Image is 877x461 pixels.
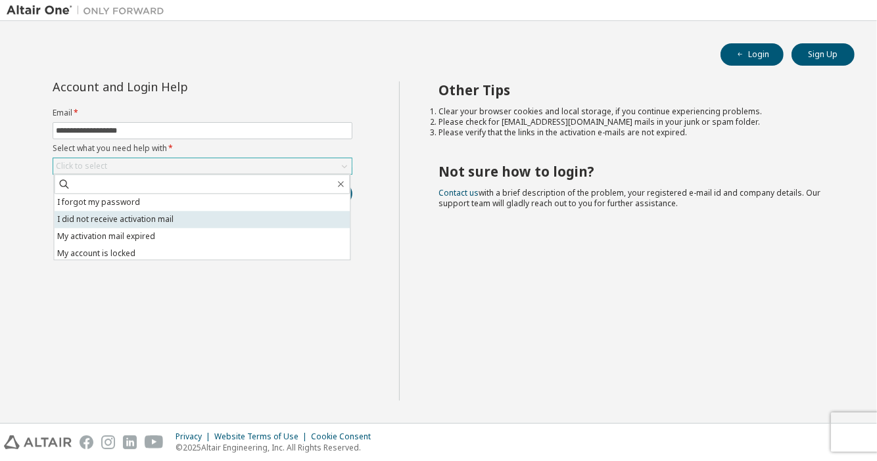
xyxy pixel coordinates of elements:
img: altair_logo.svg [4,435,72,449]
span: with a brief description of the problem, your registered e-mail id and company details. Our suppo... [439,187,821,209]
img: Altair One [7,4,171,17]
label: Select what you need help with [53,143,352,154]
img: facebook.svg [80,435,93,449]
img: linkedin.svg [123,435,137,449]
div: Account and Login Help [53,81,293,92]
div: Cookie Consent [311,431,379,442]
button: Sign Up [792,43,855,66]
li: Clear your browser cookies and local storage, if you continue experiencing problems. [439,106,832,117]
img: instagram.svg [101,435,115,449]
a: Contact us [439,187,479,198]
li: Please check for [EMAIL_ADDRESS][DOMAIN_NAME] mails in your junk or spam folder. [439,117,832,127]
li: Please verify that the links in the activation e-mails are not expired. [439,127,832,138]
label: Email [53,108,352,118]
div: Website Terms of Use [214,431,311,442]
div: Click to select [56,161,107,171]
img: youtube.svg [145,435,164,449]
h2: Other Tips [439,81,832,99]
p: © 2025 Altair Engineering, Inc. All Rights Reserved. [176,442,379,453]
li: I forgot my password [54,194,350,211]
h2: Not sure how to login? [439,163,832,180]
div: Privacy [176,431,214,442]
button: Login [721,43,784,66]
div: Click to select [53,158,352,174]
